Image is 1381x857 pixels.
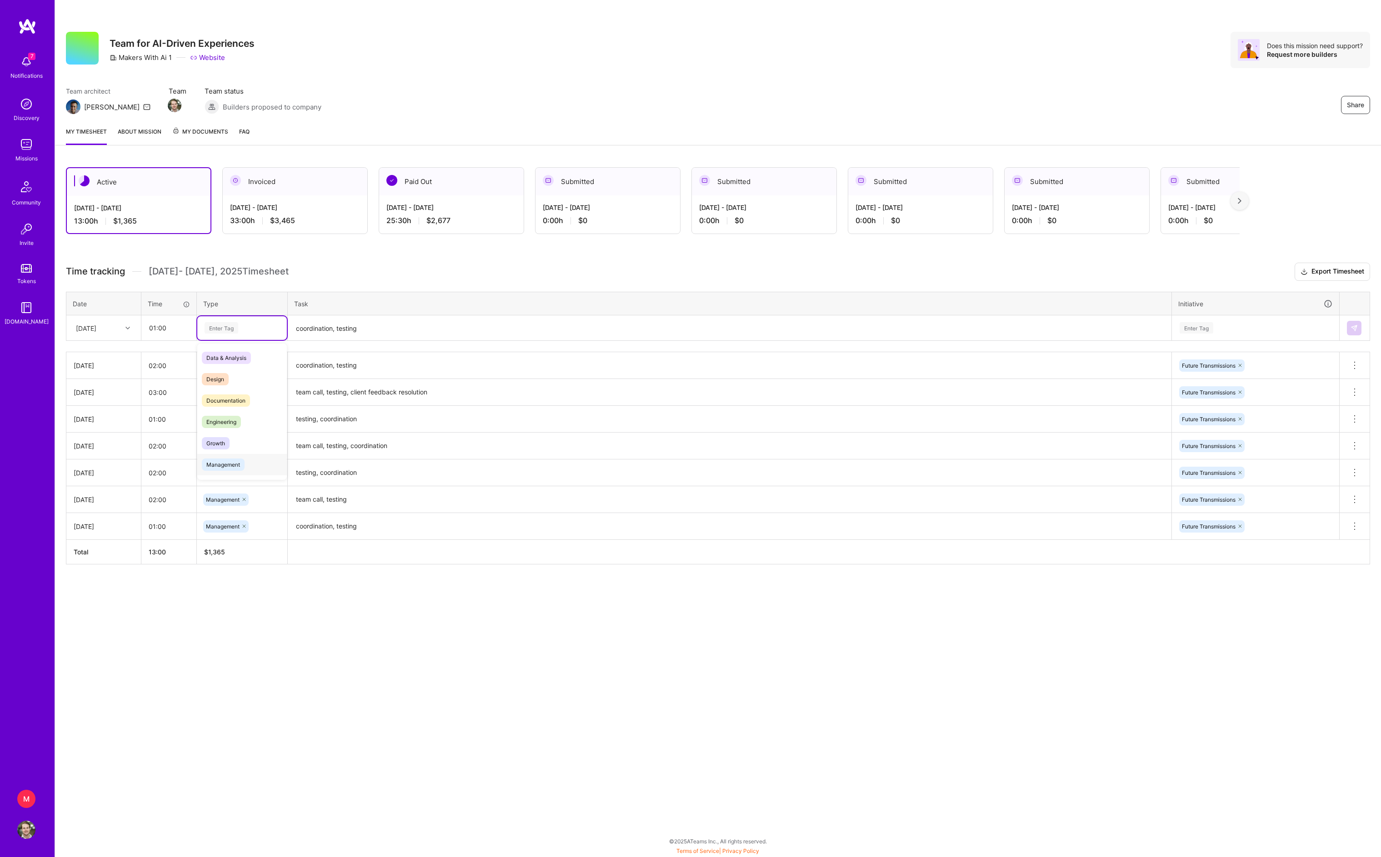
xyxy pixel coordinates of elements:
[74,203,203,213] div: [DATE] - [DATE]
[1182,416,1236,423] span: Future Transmissions
[110,54,117,61] i: icon CompanyGray
[676,847,759,854] span: |
[149,266,289,277] span: [DATE] - [DATE] , 2025 Timesheet
[66,266,125,277] span: Time tracking
[141,407,196,431] input: HH:MM
[21,264,32,273] img: tokens
[172,127,228,137] span: My Documents
[17,299,35,317] img: guide book
[223,102,321,112] span: Builders proposed to company
[15,821,38,839] a: User Avatar
[426,216,450,225] span: $2,677
[141,488,196,512] input: HH:MM
[66,540,141,564] th: Total
[289,487,1171,512] textarea: team call, testing
[722,847,759,854] a: Privacy Policy
[143,103,150,110] i: icon Mail
[379,168,524,195] div: Paid Out
[141,461,196,485] input: HH:MM
[66,100,80,114] img: Team Architect
[5,317,49,326] div: [DOMAIN_NAME]
[168,99,181,112] img: Team Member Avatar
[856,216,986,225] div: 0:00 h
[17,220,35,238] img: Invite
[543,203,673,212] div: [DATE] - [DATE]
[113,216,137,226] span: $1,365
[15,790,38,808] a: M
[74,441,134,451] div: [DATE]
[230,216,360,225] div: 33:00 h
[1047,216,1056,225] span: $0
[1180,321,1213,335] div: Enter Tag
[1012,203,1142,212] div: [DATE] - [DATE]
[205,100,219,114] img: Builders proposed to company
[699,216,829,225] div: 0:00 h
[535,168,680,195] div: Submitted
[699,175,710,186] img: Submitted
[1161,168,1306,195] div: Submitted
[141,514,196,538] input: HH:MM
[223,168,367,195] div: Invoiced
[1341,96,1370,114] button: Share
[74,414,134,424] div: [DATE]
[74,216,203,226] div: 13:00 h
[17,821,35,839] img: User Avatar
[289,460,1171,485] textarea: testing, coordination
[1012,175,1023,186] img: Submitted
[1012,216,1142,225] div: 0:00 h
[1351,324,1358,332] img: Submit
[206,523,240,530] span: Management
[190,53,225,62] a: Website
[735,216,744,225] span: $0
[141,540,197,564] th: 13:00
[148,299,190,309] div: Time
[10,71,43,80] div: Notifications
[1182,496,1236,503] span: Future Transmissions
[74,468,134,478] div: [DATE]
[289,316,1171,340] textarea: coordination, testing
[110,38,255,49] h3: Team for AI-Driven Experiences
[202,352,251,364] span: Data & Analysis
[692,168,836,195] div: Submitted
[169,98,180,113] a: Team Member Avatar
[74,361,134,370] div: [DATE]
[289,380,1171,405] textarea: team call, testing, client feedback resolution
[202,437,230,449] span: Growth
[676,847,719,854] a: Terms of Service
[1238,198,1241,204] img: right
[205,321,238,335] div: Enter Tag
[386,203,516,212] div: [DATE] - [DATE]
[17,276,36,286] div: Tokens
[110,53,172,62] div: Makers With Ai 1
[14,113,40,123] div: Discovery
[141,354,196,378] input: HH:MM
[141,380,196,404] input: HH:MM
[289,433,1171,458] textarea: team call, testing, coordination
[1347,100,1364,110] span: Share
[699,203,829,212] div: [DATE] - [DATE]
[17,135,35,154] img: teamwork
[1182,469,1236,476] span: Future Transmissions
[1238,39,1260,61] img: Avatar
[172,127,228,145] a: My Documents
[142,316,196,340] input: HH:MM
[15,154,38,163] div: Missions
[66,86,150,96] span: Team architect
[1267,41,1363,50] div: Does this mission need support?
[169,86,186,96] span: Team
[1005,168,1149,195] div: Submitted
[1182,362,1236,369] span: Future Transmissions
[1182,443,1236,449] span: Future Transmissions
[230,203,360,212] div: [DATE] - [DATE]
[28,53,35,60] span: 7
[67,168,210,196] div: Active
[74,522,134,531] div: [DATE]
[230,175,241,186] img: Invoiced
[55,830,1381,852] div: © 2025 ATeams Inc., All rights reserved.
[12,198,41,207] div: Community
[202,416,241,428] span: Engineering
[20,238,34,248] div: Invite
[1182,389,1236,396] span: Future Transmissions
[289,514,1171,539] textarea: coordination, testing
[15,176,37,198] img: Community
